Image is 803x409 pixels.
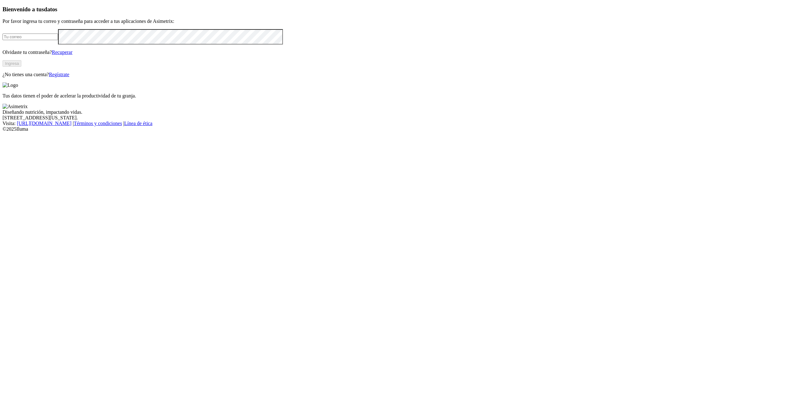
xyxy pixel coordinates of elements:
a: Regístrate [49,72,69,77]
div: [STREET_ADDRESS][US_STATE]. [3,115,800,121]
p: Por favor ingresa tu correo y contraseña para acceder a tus aplicaciones de Asimetrix: [3,18,800,24]
div: Diseñando nutrición, impactando vidas. [3,109,800,115]
div: © 2025 Iluma [3,126,800,132]
div: Visita : | | [3,121,800,126]
h3: Bienvenido a tus [3,6,800,13]
a: [URL][DOMAIN_NAME] [17,121,72,126]
a: Línea de ética [124,121,152,126]
span: datos [44,6,57,13]
a: Recuperar [52,50,72,55]
p: Tus datos tienen el poder de acelerar la productividad de tu granja. [3,93,800,99]
p: ¿No tienes una cuenta? [3,72,800,77]
p: Olvidaste tu contraseña? [3,50,800,55]
img: Asimetrix [3,104,28,109]
button: Ingresa [3,60,21,67]
input: Tu correo [3,34,58,40]
a: Términos y condiciones [74,121,122,126]
img: Logo [3,82,18,88]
